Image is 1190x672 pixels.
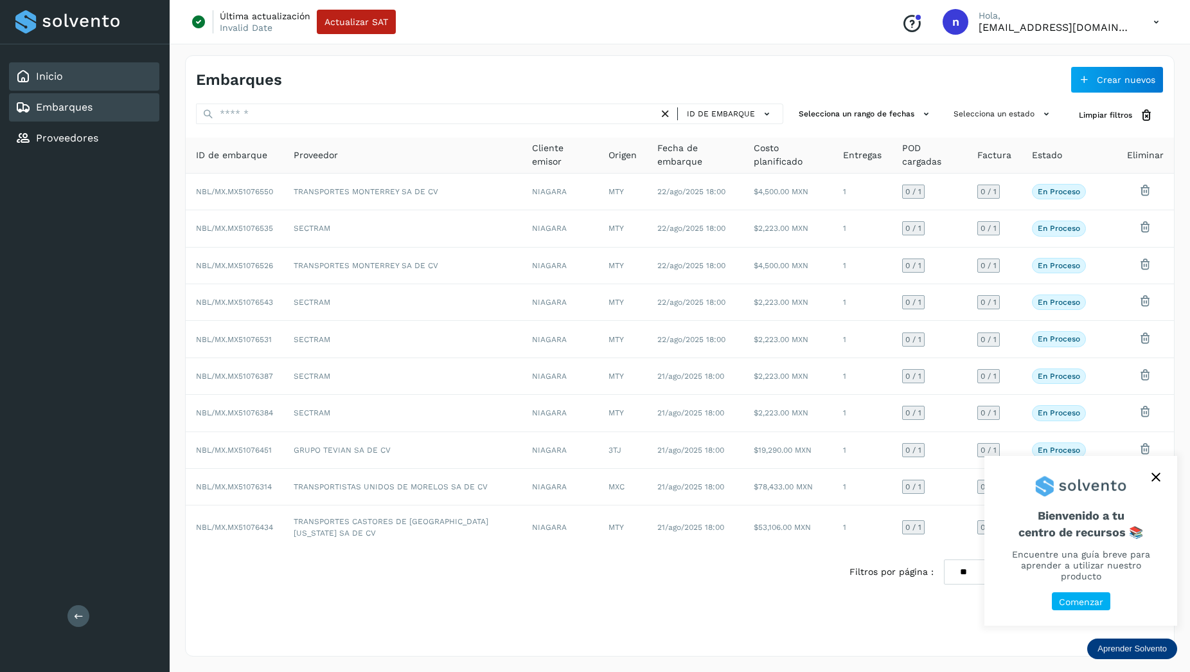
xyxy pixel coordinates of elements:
p: Hola, [979,10,1133,21]
td: 1 [833,505,892,549]
td: MTY [598,210,647,247]
button: Crear nuevos [1070,66,1164,93]
span: NBL/MX.MX51076526 [196,261,273,270]
span: 21/ago/2025 18:00 [657,446,724,455]
p: En proceso [1038,372,1080,381]
td: SECTRAM [283,284,522,321]
span: Proveedor [294,149,338,162]
span: ID de embarque [687,108,755,120]
span: 0 / 1 [981,336,997,343]
td: NIAGARA [522,395,598,431]
p: En proceso [1038,224,1080,233]
div: Aprender Solvento [1087,639,1177,659]
button: close, [1146,468,1166,487]
td: MTY [598,505,647,549]
span: 0 / 1 [905,523,921,531]
a: Embarques [36,101,93,113]
span: 0 / 1 [905,336,921,343]
span: 22/ago/2025 18:00 [657,261,725,270]
button: Actualizar SAT [317,10,396,34]
span: POD cargadas [902,141,957,168]
p: ncontla@niagarawater.com [979,21,1133,33]
h4: Embarques [196,71,282,89]
p: En proceso [1038,408,1080,417]
span: Limpiar filtros [1079,109,1132,121]
span: 0 / 1 [981,409,997,417]
p: En proceso [1038,261,1080,270]
p: En proceso [1038,334,1080,343]
span: Origen [608,149,637,162]
a: Proveedores [36,132,98,144]
td: NIAGARA [522,210,598,247]
td: MTY [598,174,647,210]
span: NBL/MX.MX51076314 [196,482,272,491]
span: 0 / 1 [981,483,997,491]
td: NIAGARA [522,358,598,395]
span: 0 / 1 [905,262,921,269]
td: 1 [833,321,892,358]
a: Inicio [36,70,63,82]
td: SECTRAM [283,321,522,358]
td: 1 [833,469,892,505]
td: 1 [833,284,892,321]
span: 0 / 1 [981,262,997,269]
p: centro de recursos 📚 [1000,525,1162,540]
td: 3TJ [598,432,647,469]
td: TRANSPORTES CASTORES DE [GEOGRAPHIC_DATA][US_STATE] SA DE CV [283,505,522,549]
span: NBL/MX.MX51076387 [196,372,273,381]
span: ID de embarque [196,149,267,162]
td: $2,223.00 MXN [743,395,833,431]
span: NBL/MX.MX51076451 [196,446,272,455]
td: NIAGARA [522,248,598,284]
td: $4,500.00 MXN [743,248,833,284]
div: Inicio [9,62,159,91]
span: 22/ago/2025 18:00 [657,187,725,196]
span: 0 / 1 [981,224,997,232]
span: 0 / 1 [981,523,997,531]
span: 0 / 1 [905,483,921,491]
span: Bienvenido a tu [1000,509,1162,539]
td: NIAGARA [522,432,598,469]
span: NBL/MX.MX51076384 [196,408,273,417]
td: SECTRAM [283,210,522,247]
td: $2,223.00 MXN [743,210,833,247]
td: NIAGARA [522,321,598,358]
span: 22/ago/2025 18:00 [657,224,725,233]
span: 0 / 1 [905,298,921,306]
span: 0 / 1 [981,372,997,380]
span: Factura [977,149,1011,162]
span: 22/ago/2025 18:00 [657,298,725,307]
button: Comenzar [1052,592,1110,611]
td: 1 [833,432,892,469]
span: Crear nuevos [1097,75,1155,84]
td: TRANSPORTISTAS UNIDOS DE MORELOS SA DE CV [283,469,522,505]
td: $2,223.00 MXN [743,358,833,395]
td: $19,290.00 MXN [743,432,833,469]
span: NBL/MX.MX51076535 [196,224,273,233]
button: Limpiar filtros [1069,104,1164,127]
td: MTY [598,358,647,395]
span: 22/ago/2025 18:00 [657,335,725,344]
td: 1 [833,210,892,247]
span: Costo planificado [754,141,822,168]
span: NBL/MX.MX51076550 [196,187,273,196]
td: SECTRAM [283,395,522,431]
td: MTY [598,248,647,284]
span: Cliente emisor [532,141,587,168]
span: 0 / 1 [905,409,921,417]
span: 0 / 1 [905,188,921,195]
span: Actualizar SAT [324,17,388,26]
p: Aprender Solvento [1097,644,1167,654]
span: 0 / 1 [905,446,921,454]
p: Invalid Date [220,22,272,33]
span: NBL/MX.MX51076543 [196,298,273,307]
td: MTY [598,395,647,431]
p: En proceso [1038,446,1080,455]
span: 0 / 1 [981,446,997,454]
span: 21/ago/2025 18:00 [657,482,724,491]
p: En proceso [1038,298,1080,307]
span: 21/ago/2025 18:00 [657,372,724,381]
span: Entregas [843,149,882,162]
td: MTY [598,284,647,321]
td: TRANSPORTES MONTERREY SA DE CV [283,174,522,210]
